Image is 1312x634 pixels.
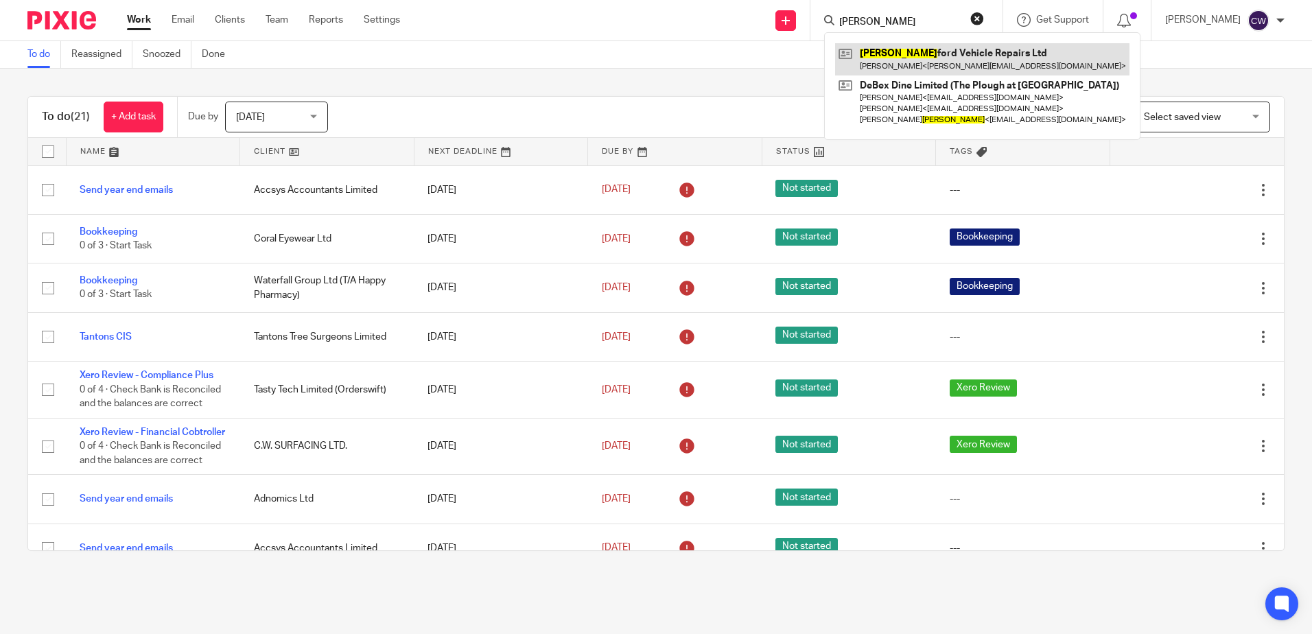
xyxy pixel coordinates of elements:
[80,494,173,504] a: Send year end emails
[602,494,631,504] span: [DATE]
[104,102,163,132] a: + Add task
[80,227,137,237] a: Bookkeeping
[602,441,631,451] span: [DATE]
[414,312,588,361] td: [DATE]
[602,234,631,244] span: [DATE]
[775,538,838,555] span: Not started
[950,278,1020,295] span: Bookkeeping
[602,185,631,195] span: [DATE]
[80,185,173,195] a: Send year end emails
[775,228,838,246] span: Not started
[80,543,173,553] a: Send year end emails
[127,13,151,27] a: Work
[240,418,414,474] td: C.W. SURFACING LTD.
[950,379,1017,397] span: Xero Review
[240,524,414,572] td: Accsys Accountants Limited
[240,263,414,312] td: Waterfall Group Ltd (T/A Happy Pharmacy)
[172,13,194,27] a: Email
[950,541,1097,555] div: ---
[775,180,838,197] span: Not started
[970,12,984,25] button: Clear
[71,41,132,68] a: Reassigned
[1144,113,1221,122] span: Select saved view
[240,214,414,263] td: Coral Eyewear Ltd
[950,148,973,155] span: Tags
[775,327,838,344] span: Not started
[80,385,221,409] span: 0 of 4 · Check Bank is Reconciled and the balances are correct
[775,436,838,453] span: Not started
[414,362,588,418] td: [DATE]
[775,489,838,506] span: Not started
[80,241,152,250] span: 0 of 3 · Start Task
[950,183,1097,197] div: ---
[950,330,1097,344] div: ---
[775,278,838,295] span: Not started
[1165,13,1241,27] p: [PERSON_NAME]
[364,13,400,27] a: Settings
[240,475,414,524] td: Adnomics Ltd
[414,418,588,474] td: [DATE]
[80,427,225,437] a: Xero Review - Financial Cobtroller
[202,41,235,68] a: Done
[236,113,265,122] span: [DATE]
[71,111,90,122] span: (21)
[602,332,631,342] span: [DATE]
[414,263,588,312] td: [DATE]
[414,524,588,572] td: [DATE]
[80,371,213,380] a: Xero Review - Compliance Plus
[309,13,343,27] a: Reports
[266,13,288,27] a: Team
[602,543,631,553] span: [DATE]
[950,436,1017,453] span: Xero Review
[950,228,1020,246] span: Bookkeeping
[27,41,61,68] a: To do
[143,41,191,68] a: Snoozed
[27,11,96,30] img: Pixie
[414,165,588,214] td: [DATE]
[838,16,961,29] input: Search
[602,283,631,292] span: [DATE]
[775,379,838,397] span: Not started
[80,441,221,465] span: 0 of 4 · Check Bank is Reconciled and the balances are correct
[80,290,152,300] span: 0 of 3 · Start Task
[188,110,218,124] p: Due by
[1247,10,1269,32] img: svg%3E
[414,214,588,263] td: [DATE]
[602,385,631,395] span: [DATE]
[80,332,132,342] a: Tantons CIS
[215,13,245,27] a: Clients
[950,492,1097,506] div: ---
[1036,15,1089,25] span: Get Support
[240,165,414,214] td: Accsys Accountants Limited
[240,312,414,361] td: Tantons Tree Surgeons Limited
[414,475,588,524] td: [DATE]
[80,276,137,285] a: Bookkeeping
[42,110,90,124] h1: To do
[240,362,414,418] td: Tasty Tech Limited (Orderswift)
